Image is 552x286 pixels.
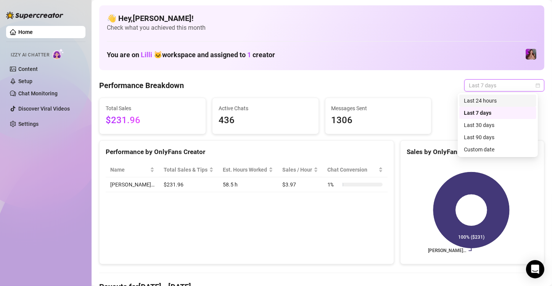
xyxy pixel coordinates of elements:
[18,106,70,112] a: Discover Viral Videos
[18,29,33,35] a: Home
[6,11,63,19] img: logo-BBDzfeDw.svg
[159,177,218,192] td: $231.96
[106,113,200,128] span: $231.96
[526,260,544,278] div: Open Intercom Messenger
[464,109,532,117] div: Last 7 days
[106,162,159,177] th: Name
[469,80,540,91] span: Last 7 days
[464,96,532,105] div: Last 24 hours
[164,165,208,174] span: Total Sales & Tips
[107,13,537,24] h4: 👋 Hey, [PERSON_NAME] !
[327,165,377,174] span: Chat Conversion
[247,51,251,59] span: 1
[110,165,148,174] span: Name
[106,104,200,112] span: Total Sales
[219,104,312,112] span: Active Chats
[459,143,536,156] div: Custom date
[106,177,159,192] td: [PERSON_NAME]…
[459,131,536,143] div: Last 90 days
[464,121,532,129] div: Last 30 days
[18,78,32,84] a: Setup
[428,248,466,254] text: [PERSON_NAME]…
[332,104,425,112] span: Messages Sent
[459,107,536,119] div: Last 7 days
[107,24,537,32] span: Check what you achieved this month
[141,51,162,59] span: Lilli 🐱
[11,51,49,59] span: Izzy AI Chatter
[218,177,278,192] td: 58.5 h
[159,162,218,177] th: Total Sales & Tips
[278,177,323,192] td: $3.97
[219,113,312,128] span: 436
[52,48,64,59] img: AI Chatter
[278,162,323,177] th: Sales / Hour
[18,121,39,127] a: Settings
[407,147,538,157] div: Sales by OnlyFans Creator
[107,51,275,59] h1: You are on workspace and assigned to creator
[18,90,58,96] a: Chat Monitoring
[464,145,532,154] div: Custom date
[526,49,536,59] img: allison
[536,83,540,88] span: calendar
[99,80,184,91] h4: Performance Breakdown
[464,133,532,141] div: Last 90 days
[323,162,387,177] th: Chat Conversion
[459,95,536,107] div: Last 24 hours
[332,113,425,128] span: 1306
[327,180,340,189] span: 1 %
[459,119,536,131] div: Last 30 days
[18,66,38,72] a: Content
[223,165,267,174] div: Est. Hours Worked
[106,147,388,157] div: Performance by OnlyFans Creator
[282,165,312,174] span: Sales / Hour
